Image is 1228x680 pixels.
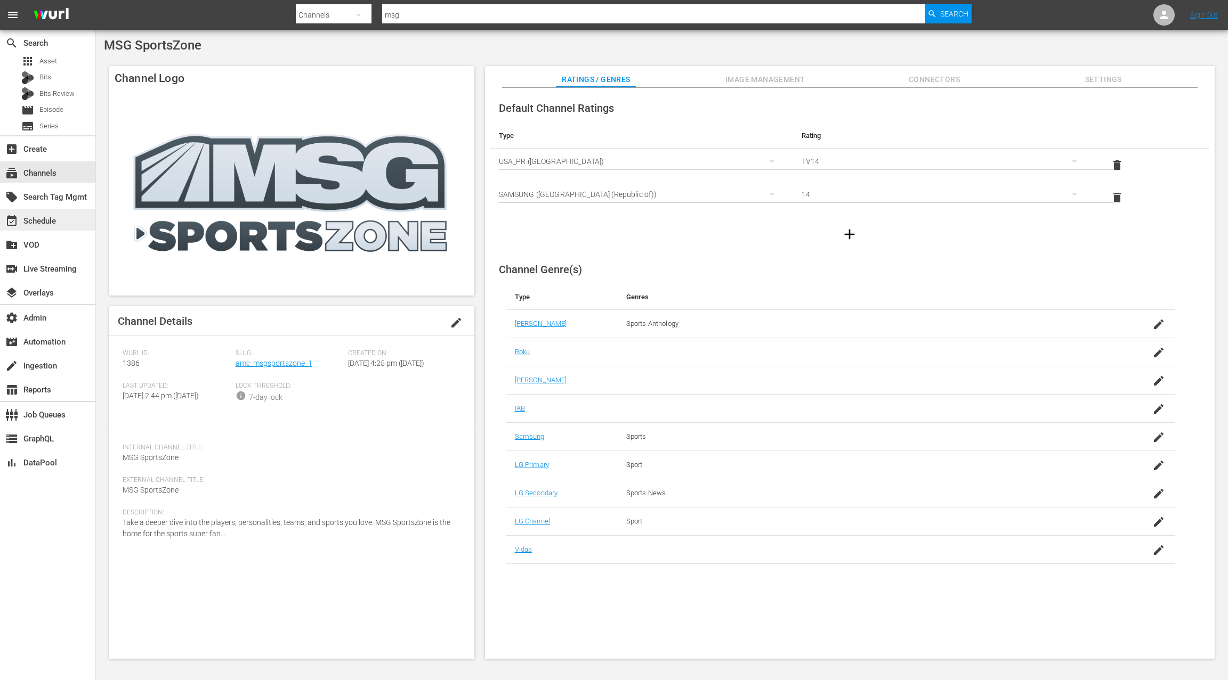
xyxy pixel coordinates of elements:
[5,456,18,469] span: DataPool
[123,349,230,358] span: Wurl ID:
[515,461,549,469] a: LG Primary
[506,284,618,310] th: Type
[109,91,474,296] img: MSG SportsZone
[123,359,140,367] span: 1386
[5,167,18,179] span: Channels
[123,518,450,538] span: Take a deeper dive into the players, personalities, teams, and sports you love. MSG SportsZone is...
[5,383,18,396] span: Reports
[6,9,19,21] span: menu
[499,102,614,114] span: Default Channel Ratings
[39,88,75,99] span: Bits Review
[236,382,343,390] span: Lock Threshold:
[1111,191,1124,204] span: delete
[515,319,567,327] a: [PERSON_NAME]
[236,359,312,367] a: amc_msgsportszone_1
[1111,159,1124,171] span: delete
[925,4,972,23] button: Search
[1104,152,1130,178] button: delete
[515,432,545,440] a: Samsung
[39,56,57,67] span: Asset
[618,284,1101,310] th: Genres
[515,404,525,412] a: IAB
[21,55,34,68] span: Asset
[39,121,59,132] span: Series
[21,120,34,133] span: Series
[104,38,201,53] span: MSG SportsZone
[443,310,469,335] button: edit
[348,359,424,367] span: [DATE] 4:25 pm ([DATE])
[5,432,18,445] span: GraphQL
[5,37,18,50] span: Search
[249,392,282,403] div: 7-day lock
[515,348,530,356] a: Roku
[5,239,18,251] span: VOD
[26,3,77,28] img: ans4CAIJ8jUAAAAAAAAAAAAAAAAAAAAAAAAgQb4GAAAAAAAAAAAAAAAAAAAAAAAAJMjXAAAAAAAAAAAAAAAAAAAAAAAAgAT5G...
[123,476,456,485] span: External Channel Title:
[123,444,456,452] span: Internal Channel Title:
[236,349,343,358] span: Slug:
[21,104,34,117] span: Episode
[123,453,179,462] span: MSG SportsZone
[940,4,968,23] span: Search
[5,312,18,324] span: Admin
[1063,73,1143,86] span: Settings
[556,73,636,86] span: Ratings / Genres
[515,489,558,497] a: LG Secondary
[499,146,785,176] div: USA_PR ([GEOGRAPHIC_DATA])
[109,66,474,91] h4: Channel Logo
[490,123,1209,214] table: simple table
[5,215,18,227] span: Schedule
[118,315,192,327] span: Channel Details
[123,382,230,390] span: Last Updated:
[793,123,1096,149] th: Rating
[236,390,246,401] span: info
[39,72,51,83] span: Bits
[348,349,456,358] span: Created On:
[515,545,532,553] a: Vidaa
[499,263,582,276] span: Channel Genre(s)
[5,263,18,275] span: Live Streaming
[515,517,550,525] a: LG Channel
[123,391,199,400] span: [DATE] 2:44 pm ([DATE])
[490,123,793,149] th: Type
[515,376,567,384] a: [PERSON_NAME]
[894,73,974,86] span: Connectors
[5,143,18,155] span: Create
[725,73,805,86] span: Image Management
[39,104,63,115] span: Episode
[123,509,456,517] span: Description:
[5,286,18,299] span: Overlays
[21,87,34,100] div: Bits Review
[499,179,785,209] div: SAMSUNG ([GEOGRAPHIC_DATA] (Republic of))
[450,316,463,329] span: edit
[5,408,18,421] span: Job Queues
[5,335,18,348] span: Automation
[5,191,18,203] span: Search Tag Mgmt
[1190,11,1218,19] a: Sign Out
[802,179,1087,209] div: 14
[1104,185,1130,210] button: delete
[802,146,1087,176] div: TV14
[21,71,34,84] div: Bits
[5,359,18,372] span: Ingestion
[123,486,179,494] span: MSG SportsZone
